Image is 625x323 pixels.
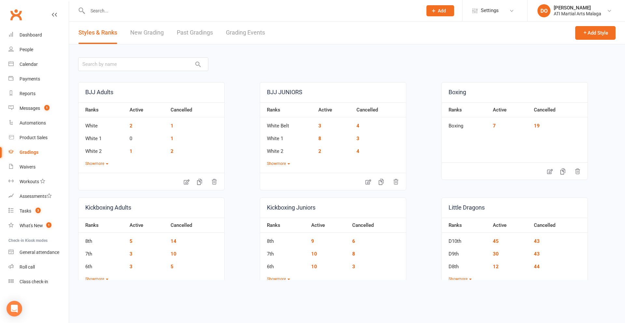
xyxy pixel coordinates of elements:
button: Showmore [267,161,290,167]
a: 1 [171,136,174,141]
td: 6th [260,258,308,271]
a: 4 [356,123,359,129]
a: 4 [356,148,359,154]
td: Boxing [442,117,490,130]
th: Active [308,218,349,233]
th: Cancelled [167,102,224,117]
a: Boxing [442,82,588,102]
a: New Grading [130,22,164,44]
th: Active [490,102,531,117]
button: Showmore [267,276,290,282]
td: 0 [126,130,167,143]
td: White 1 [78,130,126,143]
a: 1 [130,148,132,154]
div: [PERSON_NAME] [554,5,601,11]
th: Ranks [442,218,490,233]
a: 10 [171,251,176,257]
button: Showmore [449,276,472,282]
th: Cancelled [531,102,588,117]
a: Tasks 3 [8,204,69,218]
button: Add [426,5,454,16]
td: D10th [442,233,490,245]
a: BJJ Adults [78,82,224,102]
span: Add [438,8,446,13]
span: 3 [35,208,41,213]
a: Clubworx [8,7,24,23]
a: Styles & Ranks [78,22,117,44]
a: 45 [493,238,499,244]
button: Showmore [85,276,108,282]
div: Waivers [20,164,35,169]
a: 7 [493,123,496,129]
a: Grading Events [226,22,265,44]
td: 7th [78,245,126,258]
a: 10 [311,251,317,257]
td: White 2 [260,143,315,155]
a: 43 [534,251,540,257]
div: Open Intercom Messenger [7,301,22,316]
a: Waivers [8,160,69,174]
th: Ranks [442,102,490,117]
a: 8 [352,251,355,257]
a: Roll call [8,260,69,274]
a: BJJ JUNIORS [260,82,406,102]
div: Workouts [20,179,39,184]
th: Cancelled [531,218,588,233]
a: 2 [130,123,132,129]
a: 2 [171,148,174,154]
a: Kickboxing Adults [78,198,224,218]
a: 5 [130,238,132,244]
a: 3 [130,251,132,257]
td: D9th [442,245,490,258]
div: Gradings [20,150,38,155]
th: Ranks [78,102,126,117]
a: Messages 1 [8,101,69,116]
div: Product Sales [20,135,48,140]
a: Assessments [8,189,69,204]
div: Calendar [20,62,38,67]
input: Search by name [78,57,208,71]
span: 1 [44,105,49,110]
div: Tasks [20,208,31,213]
a: 3 [356,136,359,141]
a: Dashboard [8,28,69,42]
td: White [78,117,126,130]
th: Cancelled [167,218,224,233]
span: Settings [481,3,499,18]
a: What's New1 [8,218,69,233]
td: 8th [78,233,126,245]
th: Ranks [260,102,315,117]
a: Kickboxing Juniors [260,198,406,218]
span: 1 [46,222,51,228]
a: 14 [171,238,176,244]
th: Cancelled [349,218,406,233]
a: Payments [8,72,69,86]
div: Messages [20,106,40,111]
a: Workouts [8,174,69,189]
div: Roll call [20,264,35,270]
a: Little Dragons [442,198,588,218]
a: 9 [311,238,314,244]
th: Ranks [78,218,126,233]
div: General attendance [20,250,59,255]
th: Active [126,218,167,233]
a: General attendance kiosk mode [8,245,69,260]
a: 30 [493,251,499,257]
a: 43 [534,238,540,244]
td: 7th [260,245,308,258]
div: People [20,47,33,52]
th: Active [126,102,167,117]
a: 3 [318,123,321,129]
a: 1 [171,123,174,129]
a: Reports [8,86,69,101]
td: D8th [442,258,490,271]
a: 2 [318,148,321,154]
a: 44 [534,264,540,270]
a: Class kiosk mode [8,274,69,289]
td: White Belt [260,117,315,130]
th: Active [490,218,531,233]
div: ATI Martial Arts Malaga [554,11,601,17]
a: 10 [311,264,317,270]
a: People [8,42,69,57]
button: Add Style [575,26,616,40]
